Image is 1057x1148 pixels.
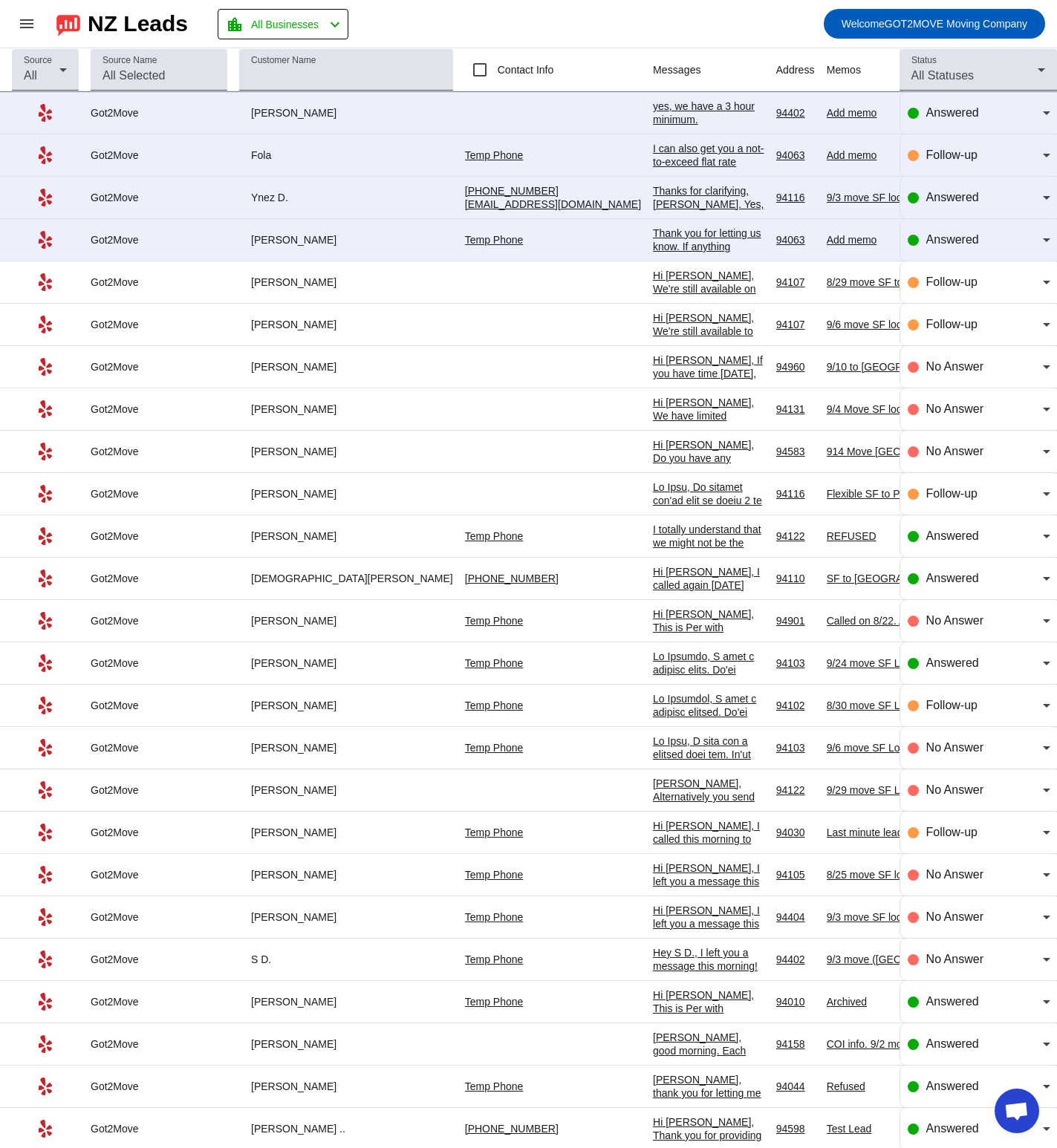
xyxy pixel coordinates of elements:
mat-label: Source [24,56,52,65]
div: I totally understand that we might not be the best fit for your current needs. But if you ever ne... [653,523,764,737]
a: [PHONE_NUMBER] [465,185,559,197]
div: [PERSON_NAME] [239,995,453,1008]
div: Hi [PERSON_NAME], Do you have any questions about the quote? If you are free [DATE], we can hop o... [653,438,764,545]
a: [EMAIL_ADDRESS][DOMAIN_NAME] [465,198,641,210]
div: Got2Move [91,741,227,754]
span: Follow-up [926,826,978,838]
img: logo [56,11,80,36]
div: Hi [PERSON_NAME], This is Per with Got2Move. Thanks for taking my call [DATE]! Although we missed... [653,607,764,942]
div: 9/6 move SF local [827,318,1050,331]
mat-icon: Yelp [36,570,54,587]
mat-icon: Yelp [36,612,54,630]
a: Open chat [995,1089,1039,1133]
mat-icon: Yelp [36,273,54,291]
a: [PHONE_NUMBER] [465,1123,559,1135]
div: 8/25 move SF local [827,868,1050,881]
div: 9/3 move ([GEOGRAPHIC_DATA]) [827,953,1050,966]
div: 94960 [776,360,815,374]
div: Hi [PERSON_NAME], We're still available on [DATE] to handle your [GEOGRAPHIC_DATA] to [GEOGRAPHIC... [653,269,764,910]
div: [PERSON_NAME] [239,529,453,543]
div: Add memo [827,106,1050,120]
a: Temp Phone [465,953,524,965]
span: Answered [926,191,979,203]
div: [PERSON_NAME] [239,1080,453,1093]
div: Got2Move [91,149,227,162]
div: [PERSON_NAME], thank you for letting me know. Have a good night. [653,1073,764,1126]
div: Got2Move [91,910,227,924]
div: Got2Move [91,529,227,543]
div: Got2Move [91,868,227,881]
div: 94063 [776,233,815,247]
span: Follow-up [926,149,978,161]
div: Got2Move [91,106,227,120]
div: 94107 [776,318,815,331]
mat-label: Source Name [103,56,157,65]
div: 94030 [776,826,815,839]
div: 94010 [776,995,815,1008]
span: All Businesses [251,14,319,35]
a: Temp Phone [465,657,524,669]
a: Temp Phone [465,699,524,711]
div: [PERSON_NAME] [239,741,453,754]
div: 9/6 move SF Local (SF to [GEOGRAPHIC_DATA] [827,741,1050,754]
div: 94122 [776,529,815,543]
div: Last minute lead. Archived on 8/22 [827,826,1050,839]
mat-icon: Yelp [36,739,54,757]
label: Contact Info [495,62,554,77]
a: Temp Phone [465,996,524,1008]
mat-icon: Yelp [36,316,54,333]
span: No Answer [926,953,983,965]
div: 94110 [776,572,815,585]
div: Got2Move [91,953,227,966]
div: Archived [827,995,1050,1008]
div: [PERSON_NAME] [239,487,453,500]
mat-icon: Yelp [36,358,54,376]
div: 94158 [776,1037,815,1051]
div: Got2Move [91,191,227,204]
span: Follow-up [926,275,978,288]
div: 9/24 move SF Local [827,656,1050,670]
mat-icon: Yelp [36,1120,54,1138]
span: No Answer [926,360,983,373]
div: S D. [239,953,453,966]
mat-label: Status [911,56,937,65]
div: SF to [GEOGRAPHIC_DATA] [827,572,1050,585]
div: 914 Move [GEOGRAPHIC_DATA][PERSON_NAME] [827,445,1050,458]
div: [PERSON_NAME] [239,1037,453,1051]
mat-icon: Yelp [36,146,54,164]
a: Temp Phone [465,1080,524,1092]
div: 94901 [776,614,815,627]
mat-icon: Yelp [36,866,54,884]
div: 9/3 move SF local [827,191,1050,204]
a: Temp Phone [465,869,524,881]
mat-icon: Yelp [36,697,54,714]
div: 94404 [776,910,815,924]
mat-icon: Yelp [36,231,54,249]
div: 94402 [776,106,815,120]
div: 94402 [776,953,815,966]
span: No Answer [926,614,983,627]
th: Messages [653,48,776,92]
mat-icon: location_city [226,16,244,33]
button: WelcomeGOT2MOVE Moving Company [824,9,1045,39]
div: 9/3 move SF local ([GEOGRAPHIC_DATA]) [827,910,1050,924]
div: [PERSON_NAME] [239,402,453,416]
div: [DEMOGRAPHIC_DATA][PERSON_NAME] [239,572,453,585]
div: 8/29 move SF to [GEOGRAPHIC_DATA] [827,275,1050,289]
div: 94103 [776,656,815,670]
div: 94116 [776,487,815,500]
div: [PERSON_NAME] [239,868,453,881]
div: [PERSON_NAME] .. [239,1122,453,1135]
mat-icon: Yelp [36,400,54,418]
span: Answered [926,1037,979,1050]
mat-icon: Yelp [36,443,54,460]
div: Got2Move [91,995,227,1008]
mat-icon: Yelp [36,993,54,1011]
span: No Answer [926,741,983,754]
div: [PERSON_NAME], Alternatively you send us photos of your place to [EMAIL_ADDRESS][DOMAIN_NAME] and... [653,777,764,950]
div: I can also get you a not-to-exceed flat rate quote so your price is capped. You can either send m... [653,142,764,275]
div: [PERSON_NAME] [239,783,453,797]
mat-icon: Yelp [36,654,54,672]
a: Temp Phone [465,234,524,246]
mat-icon: Yelp [36,104,54,122]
